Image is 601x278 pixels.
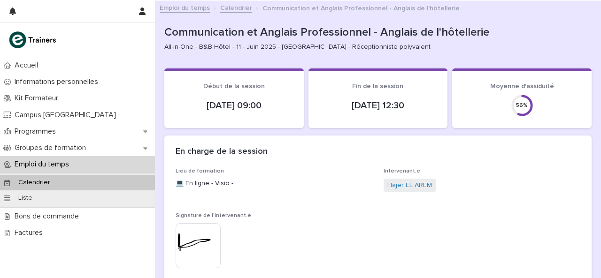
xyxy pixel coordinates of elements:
p: All-in-One - B&B Hôtel - 11 - Juin 2025 - [GEOGRAPHIC_DATA] - Réceptionniste polyvalent [164,43,584,51]
p: Factures [11,228,50,237]
span: Fin de la session [352,83,403,90]
a: Calendrier [220,2,252,13]
p: [DATE] 12:30 [320,100,437,111]
p: Accueil [11,61,46,70]
p: Communication et Anglais Professionnel - Anglais de l'hôtellerie [262,2,460,13]
p: [DATE] 09:00 [176,100,293,111]
p: Kit Formateur [11,94,66,103]
span: Moyenne d'assiduité [490,83,554,90]
p: Campus [GEOGRAPHIC_DATA] [11,111,123,120]
span: Début de la session [203,83,265,90]
div: 56 % [511,102,533,109]
span: Intervenant.e [384,168,420,174]
p: Communication et Anglais Professionnel - Anglais de l'hôtellerie [164,26,588,39]
p: Calendrier [11,179,58,187]
a: Hajer EL AREM [387,180,432,190]
p: Emploi du temps [11,160,77,169]
p: Programmes [11,127,63,136]
span: Signature de l'intervenant.e [176,213,251,218]
span: Lieu de formation [176,168,224,174]
a: Emploi du temps [160,2,210,13]
h2: En charge de la session [176,147,268,157]
p: Liste [11,194,40,202]
p: Bons de commande [11,212,86,221]
p: 💻 En ligne - Visio - [176,179,372,188]
p: Informations personnelles [11,77,106,86]
p: Groupes de formation [11,143,93,152]
img: K0CqGN7SDeD6s4JG8KQk [8,30,59,49]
